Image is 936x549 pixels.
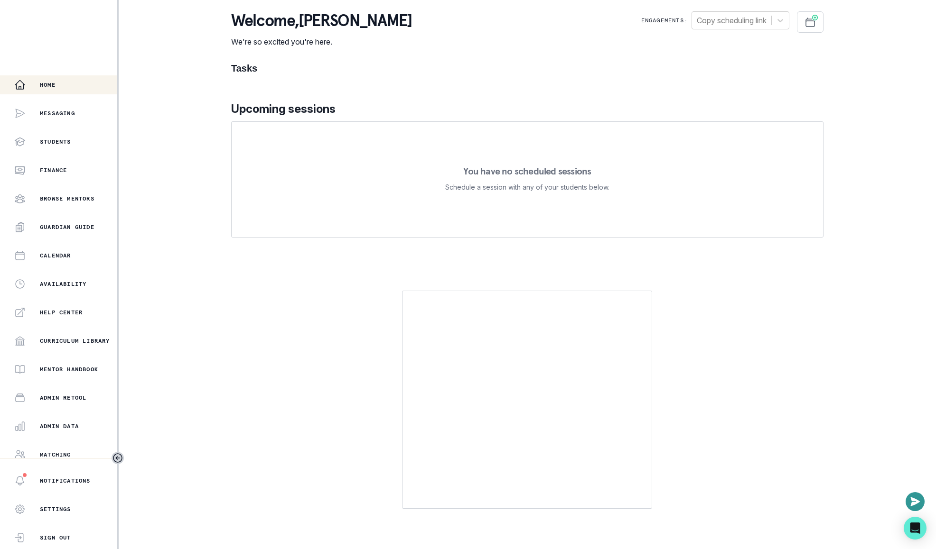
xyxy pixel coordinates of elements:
p: Messaging [40,110,75,117]
p: You have no scheduled sessions [463,166,591,176]
h1: Tasks [231,63,824,74]
p: Availability [40,280,86,288]
p: Finance [40,166,67,174]
p: Settings [40,505,71,513]
p: Upcoming sessions [231,101,824,118]
p: Students [40,138,71,146]
p: We're so excited you're here. [231,36,412,47]
p: Calendar [40,252,71,259]
p: Guardian Guide [40,223,94,231]
p: Engagements: [641,17,688,24]
p: Schedule a session with any of your students below. [445,182,609,193]
p: Matching [40,451,71,458]
p: Welcome , [PERSON_NAME] [231,11,412,30]
p: Curriculum Library [40,337,110,345]
p: Sign Out [40,534,71,541]
p: Notifications [40,477,91,485]
p: Browse Mentors [40,195,94,202]
p: Admin Retool [40,394,86,402]
p: Home [40,81,56,89]
p: Admin Data [40,422,79,430]
p: Help Center [40,309,83,316]
button: Toggle sidebar [112,452,124,464]
div: Open Intercom Messenger [904,517,927,540]
button: Open or close messaging widget [906,492,925,511]
p: Mentor Handbook [40,366,98,373]
button: Schedule Sessions [797,11,824,33]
